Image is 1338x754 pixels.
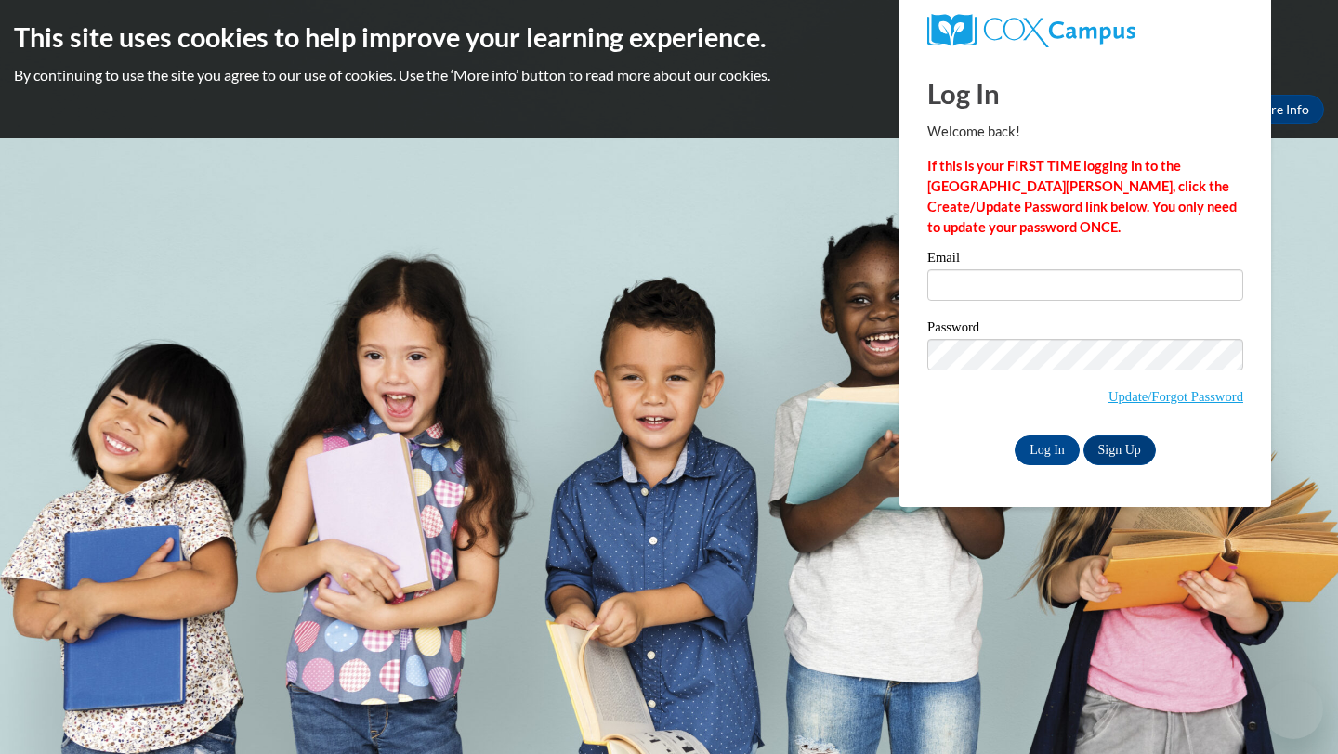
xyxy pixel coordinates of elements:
[1237,95,1324,124] a: More Info
[927,158,1237,235] strong: If this is your FIRST TIME logging in to the [GEOGRAPHIC_DATA][PERSON_NAME], click the Create/Upd...
[1264,680,1323,739] iframe: Button to launch messaging window
[14,19,1324,56] h2: This site uses cookies to help improve your learning experience.
[927,14,1135,47] img: COX Campus
[927,122,1243,142] p: Welcome back!
[927,14,1243,47] a: COX Campus
[927,251,1243,269] label: Email
[1108,389,1243,404] a: Update/Forgot Password
[927,74,1243,112] h1: Log In
[14,65,1324,85] p: By continuing to use the site you agree to our use of cookies. Use the ‘More info’ button to read...
[1015,435,1080,465] input: Log In
[927,320,1243,339] label: Password
[1083,435,1156,465] a: Sign Up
